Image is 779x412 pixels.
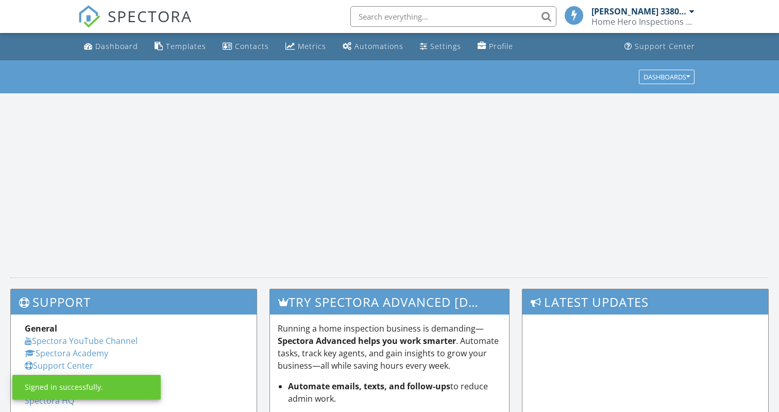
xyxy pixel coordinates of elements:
[473,37,517,56] a: Company Profile
[416,37,465,56] a: Settings
[278,322,502,372] p: Running a home inspection business is demanding— . Automate tasks, track key agents, and gain ins...
[270,289,510,315] h3: Try spectora advanced [DATE]
[108,5,192,27] span: SPECTORA
[591,17,695,27] div: Home Hero Inspections LLC - VA LIC. 3380001253
[338,37,408,56] a: Automations (Basic)
[78,14,192,36] a: SPECTORA
[522,289,768,315] h3: Latest Updates
[288,380,502,405] li: to reduce admin work.
[25,360,93,371] a: Support Center
[620,37,699,56] a: Support Center
[350,6,556,27] input: Search everything...
[643,73,690,80] div: Dashboards
[78,5,100,28] img: The Best Home Inspection Software - Spectora
[354,41,403,51] div: Automations
[11,289,257,315] h3: Support
[235,41,269,51] div: Contacts
[80,37,142,56] a: Dashboard
[95,41,138,51] div: Dashboard
[298,41,326,51] div: Metrics
[635,41,695,51] div: Support Center
[278,335,456,347] strong: Spectora Advanced helps you work smarter
[166,41,206,51] div: Templates
[281,37,330,56] a: Metrics
[25,348,108,359] a: Spectora Academy
[25,323,57,334] strong: General
[150,37,210,56] a: Templates
[218,37,273,56] a: Contacts
[430,41,461,51] div: Settings
[25,395,74,406] a: Spectora HQ
[591,6,687,17] div: [PERSON_NAME] 3380001253
[25,335,138,347] a: Spectora YouTube Channel
[489,41,513,51] div: Profile
[288,381,450,392] strong: Automate emails, texts, and follow-ups
[25,382,103,392] div: Signed in successfully.
[639,70,695,84] button: Dashboards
